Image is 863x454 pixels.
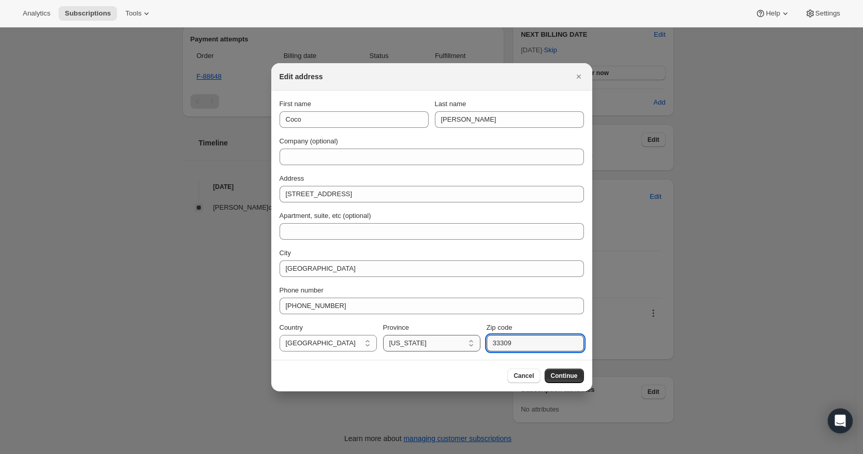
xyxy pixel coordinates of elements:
[799,6,846,21] button: Settings
[572,69,586,84] button: Close
[280,212,371,219] span: Apartment, suite, etc (optional)
[828,408,853,433] div: Open Intercom Messenger
[119,6,158,21] button: Tools
[815,9,840,18] span: Settings
[280,174,304,182] span: Address
[58,6,117,21] button: Subscriptions
[514,372,534,380] span: Cancel
[125,9,141,18] span: Tools
[551,372,578,380] span: Continue
[280,137,338,145] span: Company (optional)
[23,9,50,18] span: Analytics
[280,324,303,331] span: Country
[280,249,291,257] span: City
[507,369,540,383] button: Cancel
[17,6,56,21] button: Analytics
[280,286,324,294] span: Phone number
[487,324,513,331] span: Zip code
[280,71,323,82] h2: Edit address
[545,369,584,383] button: Continue
[749,6,796,21] button: Help
[435,100,466,108] span: Last name
[383,324,409,331] span: Province
[280,100,311,108] span: First name
[766,9,780,18] span: Help
[65,9,111,18] span: Subscriptions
